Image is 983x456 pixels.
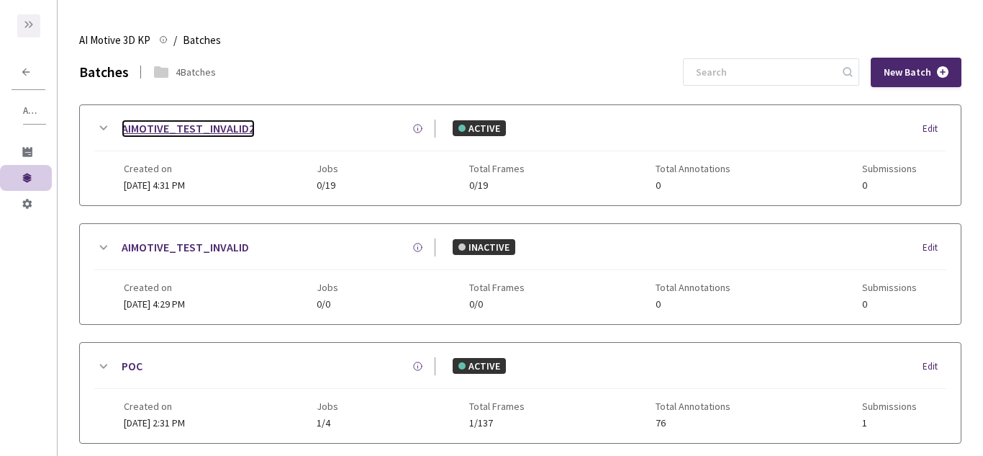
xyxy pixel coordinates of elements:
[122,357,142,375] a: POC
[656,299,730,310] span: 0
[80,105,961,205] div: AIMOTIVE_TEST_INVALID2ACTIVEEditCreated on[DATE] 4:31 PMJobs0/19Total Frames0/19Total Annotations...
[469,418,525,429] span: 1/137
[469,163,525,174] span: Total Frames
[173,32,177,49] li: /
[124,401,185,412] span: Created on
[656,418,730,429] span: 76
[317,180,338,191] span: 0/19
[656,180,730,191] span: 0
[453,358,506,374] div: ACTIVE
[317,401,338,412] span: Jobs
[862,401,917,412] span: Submissions
[469,180,525,191] span: 0/19
[124,282,185,293] span: Created on
[923,122,946,136] div: Edit
[656,163,730,174] span: Total Annotations
[79,62,129,83] div: Batches
[124,416,185,429] span: [DATE] 2:31 PM
[469,282,525,293] span: Total Frames
[884,66,931,79] span: New Batch
[687,59,841,85] input: Search
[80,343,961,443] div: POCACTIVEEditCreated on[DATE] 2:31 PMJobs1/4Total Frames1/137Total Annotations76Submissions1
[656,401,730,412] span: Total Annotations
[317,282,338,293] span: Jobs
[453,239,515,255] div: INACTIVE
[923,241,946,255] div: Edit
[317,163,338,174] span: Jobs
[469,401,525,412] span: Total Frames
[862,180,917,191] span: 0
[317,418,338,429] span: 1/4
[80,224,961,324] div: AIMOTIVE_TEST_INVALIDINACTIVEEditCreated on[DATE] 4:29 PMJobs0/0Total Frames0/0Total Annotations0...
[176,65,216,79] div: 4 Batches
[862,282,917,293] span: Submissions
[124,298,185,310] span: [DATE] 4:29 PM
[122,120,255,138] a: AIMOTIVE_TEST_INVALID2
[122,238,249,256] a: AIMOTIVE_TEST_INVALID
[317,299,338,310] span: 0/0
[79,32,150,49] span: AI Motive 3D KP
[453,120,506,136] div: ACTIVE
[469,299,525,310] span: 0/0
[862,418,917,429] span: 1
[124,179,185,192] span: [DATE] 4:31 PM
[656,282,730,293] span: Total Annotations
[862,299,917,310] span: 0
[862,163,917,174] span: Submissions
[923,359,946,374] div: Edit
[124,163,185,174] span: Created on
[23,104,37,117] span: AI Motive 3D KP
[183,32,221,49] span: Batches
